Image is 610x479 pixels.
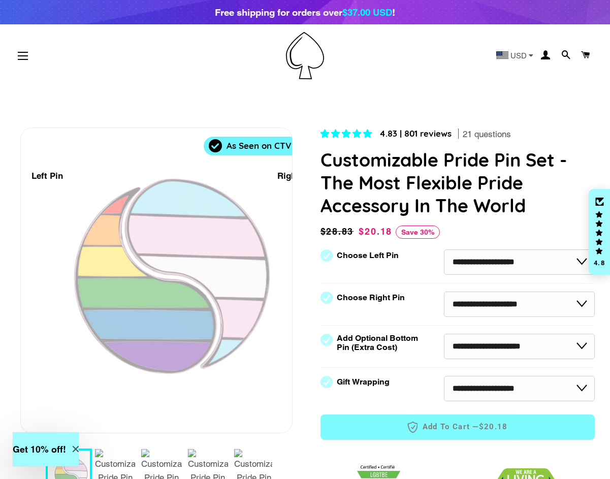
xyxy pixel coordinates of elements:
span: $28.83 [320,225,357,239]
h1: Customizable Pride Pin Set - The Most Flexible Pride Accessory In The World [320,148,595,217]
div: 1 / 9 [21,128,292,433]
span: Save 30% [396,226,440,239]
span: $20.18 [479,422,508,432]
span: 21 questions [463,129,511,141]
span: 4.83 stars [320,129,374,139]
div: 4.8 [593,260,605,266]
img: Pin-Ace [286,32,324,79]
label: Choose Right Pin [337,293,405,302]
span: USD [510,52,527,59]
div: Click to open Judge.me floating reviews tab [589,189,610,275]
span: $37.00 USD [342,7,392,18]
span: 4.83 | 801 reviews [379,128,452,139]
label: Gift Wrapping [337,377,390,387]
button: Add to Cart —$20.18 [320,414,595,440]
span: $20.18 [359,226,392,237]
div: Free shipping for orders over ! [215,5,395,19]
label: Add Optional Bottom Pin (Extra Cost) [337,334,422,352]
label: Choose Left Pin [337,251,399,260]
span: Add to Cart — [336,421,580,434]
